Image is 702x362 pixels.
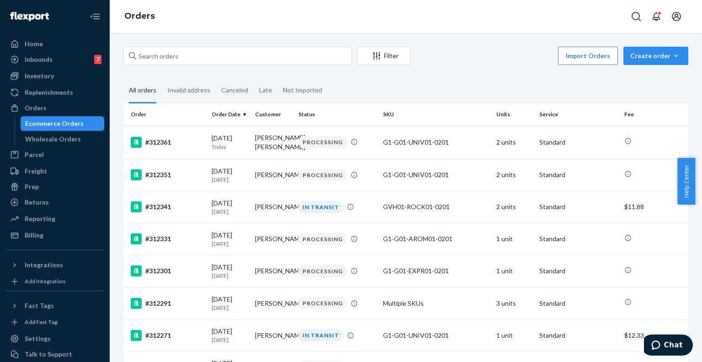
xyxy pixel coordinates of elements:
[25,182,39,191] div: Prep
[25,301,54,310] div: Fast Tags
[25,88,73,97] div: Replenishments
[5,85,104,100] a: Replenishments
[131,298,204,309] div: #312291
[221,78,248,102] div: Canceled
[493,255,536,287] td: 1 unit
[621,191,688,223] td: $11.88
[5,195,104,210] a: Returns
[251,125,295,159] td: [PERSON_NAME] [PERSON_NAME]
[5,276,104,287] a: Add Integration
[5,347,104,362] button: Talk to Support
[21,116,105,131] a: Ecommerce Orders
[10,12,49,21] img: Flexport logo
[124,11,155,21] a: Orders
[212,143,248,151] p: Today
[129,78,156,103] div: All orders
[25,55,53,64] div: Inbounds
[493,125,536,159] td: 2 units
[623,47,688,65] button: Create order
[298,169,347,181] div: PROCESSING
[383,234,489,243] div: G1-G01-AROM01-0201
[383,266,489,276] div: G1-G01-EXPR01-0201
[21,132,105,146] a: Wholesale Orders
[5,179,104,194] a: Prep
[212,272,248,280] p: [DATE]
[539,331,617,340] p: Standard
[5,147,104,162] a: Parcel
[536,103,620,125] th: Service
[25,350,72,359] div: Talk to Support
[25,198,49,207] div: Returns
[131,201,204,212] div: #312341
[5,101,104,115] a: Orders
[259,78,272,102] div: Late
[5,298,104,313] button: Fast Tags
[539,170,617,179] p: Standard
[25,277,65,285] div: Add Integration
[621,103,688,125] th: Fee
[5,258,104,272] button: Integrations
[117,3,162,30] ol: breadcrumbs
[644,335,693,357] iframe: Opens a widget where you can chat to one of our agents
[212,304,248,312] p: [DATE]
[123,103,208,125] th: Order
[358,51,410,60] div: Filter
[123,47,352,65] input: Search orders
[212,199,248,216] div: [DATE]
[558,47,618,65] button: Import Orders
[298,233,347,245] div: PROCESSING
[208,103,251,125] th: Order Date
[5,211,104,226] a: Reporting
[131,137,204,148] div: #312361
[539,299,617,308] p: Standard
[493,319,536,351] td: 1 unit
[493,159,536,191] td: 2 units
[677,158,695,205] button: Help Center
[5,37,104,51] a: Home
[212,208,248,216] p: [DATE]
[212,167,248,184] div: [DATE]
[627,7,645,26] button: Open Search Box
[255,110,291,118] div: Customer
[25,231,43,240] div: Billing
[298,329,343,341] div: IN TRANSIT
[131,330,204,341] div: #312271
[131,233,204,244] div: #312331
[539,202,617,211] p: Standard
[212,231,248,248] div: [DATE]
[212,134,248,151] div: [DATE]
[383,202,489,211] div: GVH01-ROCK01-0201
[25,167,47,176] div: Freight
[25,71,54,81] div: Inventory
[5,69,104,83] a: Inventory
[298,136,347,148] div: PROCESSING
[251,191,295,223] td: [PERSON_NAME]
[5,331,104,346] a: Settings
[25,334,51,343] div: Settings
[251,255,295,287] td: [PERSON_NAME]
[251,287,295,319] td: [PERSON_NAME]
[167,78,210,102] div: Invalid address
[94,55,101,64] div: 7
[298,265,347,277] div: PROCESSING
[283,78,322,102] div: Not Imported
[621,319,688,351] td: $12.33
[383,331,489,340] div: G1-G01-UNIV01-0201
[25,260,63,270] div: Integrations
[493,223,536,255] td: 1 unit
[539,266,617,276] p: Standard
[251,223,295,255] td: [PERSON_NAME]
[667,7,686,26] button: Open account menu
[25,135,81,144] div: Wholesale Orders
[298,201,343,213] div: IN TRANSIT
[5,228,104,243] a: Billing
[630,51,681,60] div: Create order
[212,327,248,344] div: [DATE]
[493,191,536,223] td: 2 units
[251,159,295,191] td: [PERSON_NAME]
[25,39,43,49] div: Home
[25,318,58,326] div: Add Fast Tag
[25,103,47,113] div: Orders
